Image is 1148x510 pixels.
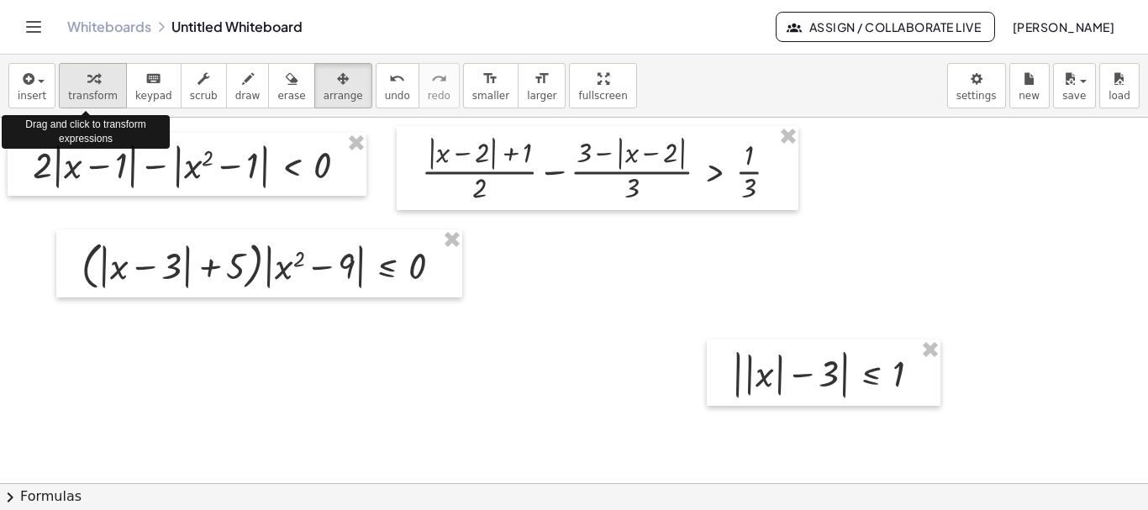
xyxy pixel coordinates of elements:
[1009,63,1050,108] button: new
[190,90,218,102] span: scrub
[385,90,410,102] span: undo
[68,90,118,102] span: transform
[569,63,636,108] button: fullscreen
[1099,63,1140,108] button: load
[518,63,566,108] button: format_sizelarger
[534,69,550,89] i: format_size
[67,18,151,35] a: Whiteboards
[376,63,419,108] button: undoundo
[1062,90,1086,102] span: save
[419,63,460,108] button: redoredo
[472,90,509,102] span: smaller
[235,90,261,102] span: draw
[776,12,995,42] button: Assign / Collaborate Live
[314,63,372,108] button: arrange
[463,63,519,108] button: format_sizesmaller
[389,69,405,89] i: undo
[790,19,981,34] span: Assign / Collaborate Live
[2,115,170,149] div: Drag and click to transform expressions
[126,63,182,108] button: keyboardkeypad
[20,13,47,40] button: Toggle navigation
[527,90,556,102] span: larger
[277,90,305,102] span: erase
[1019,90,1040,102] span: new
[135,90,172,102] span: keypad
[8,63,55,108] button: insert
[145,69,161,89] i: keyboard
[226,63,270,108] button: draw
[956,90,997,102] span: settings
[18,90,46,102] span: insert
[181,63,227,108] button: scrub
[1109,90,1130,102] span: load
[428,90,450,102] span: redo
[998,12,1128,42] button: [PERSON_NAME]
[431,69,447,89] i: redo
[482,69,498,89] i: format_size
[1053,63,1096,108] button: save
[59,63,127,108] button: transform
[324,90,363,102] span: arrange
[578,90,627,102] span: fullscreen
[268,63,314,108] button: erase
[947,63,1006,108] button: settings
[1012,19,1114,34] span: [PERSON_NAME]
